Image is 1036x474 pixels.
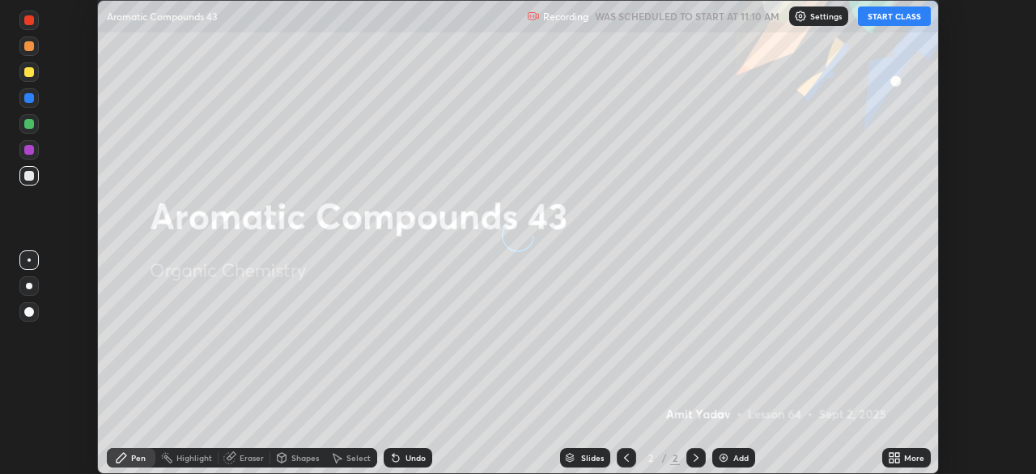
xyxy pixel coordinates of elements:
div: Pen [131,454,146,462]
div: / [662,453,667,463]
div: Undo [405,454,426,462]
img: class-settings-icons [794,10,807,23]
div: Shapes [291,454,319,462]
div: More [904,454,924,462]
div: 2 [670,451,680,465]
img: add-slide-button [717,451,730,464]
p: Aromatic Compounds 43 [107,10,218,23]
p: Settings [810,12,842,20]
h5: WAS SCHEDULED TO START AT 11:10 AM [595,9,779,23]
div: Select [346,454,371,462]
div: Slides [581,454,604,462]
button: START CLASS [858,6,931,26]
div: Highlight [176,454,212,462]
div: 2 [643,453,659,463]
p: Recording [543,11,588,23]
img: recording.375f2c34.svg [527,10,540,23]
div: Add [733,454,749,462]
div: Eraser [240,454,264,462]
